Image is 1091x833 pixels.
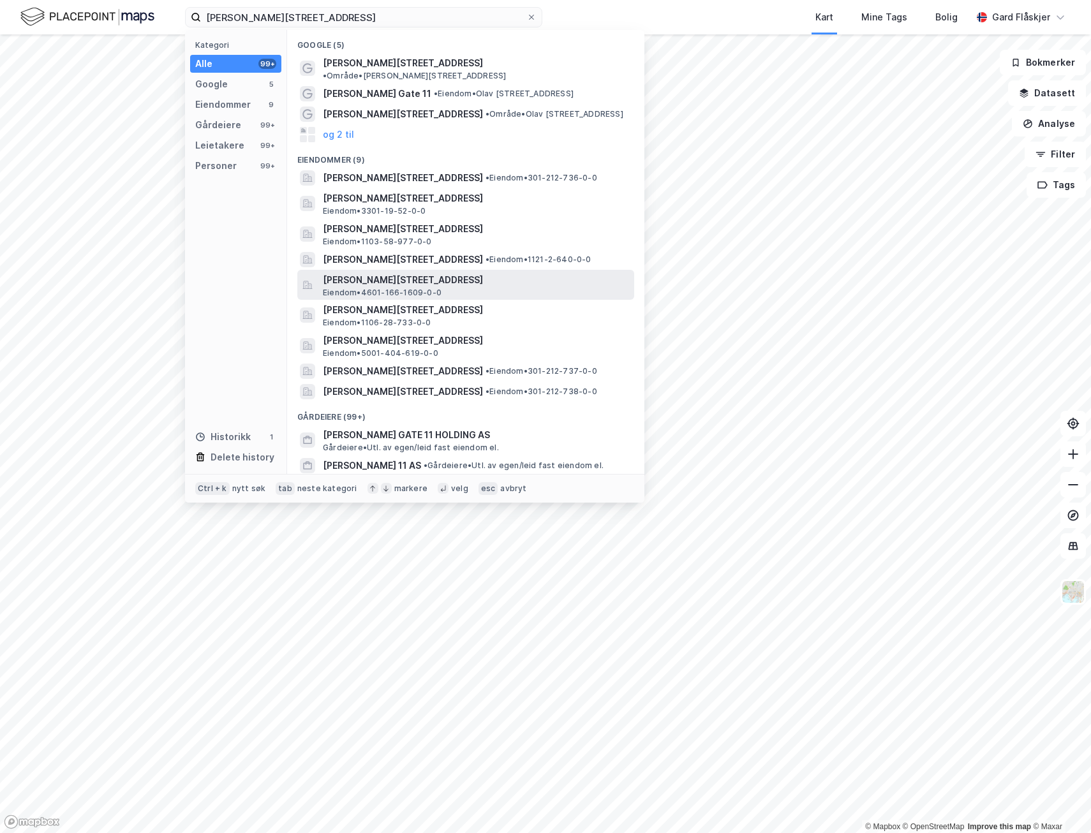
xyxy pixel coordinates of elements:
div: Kontrollprogram for chat [1027,772,1091,833]
iframe: Chat Widget [1027,772,1091,833]
span: [PERSON_NAME][STREET_ADDRESS] [323,384,483,399]
span: • [486,254,489,264]
div: Eiendommer [195,97,251,112]
div: Mine Tags [861,10,907,25]
div: tab [276,482,295,495]
span: Gårdeiere • Utl. av egen/leid fast eiendom el. [323,443,499,453]
div: 1 [266,432,276,442]
span: [PERSON_NAME][STREET_ADDRESS] [323,107,483,122]
span: Eiendom • 4601-166-1609-0-0 [323,288,442,298]
span: [PERSON_NAME][STREET_ADDRESS] [323,333,629,348]
span: Eiendom • Olav [STREET_ADDRESS] [434,89,574,99]
button: Analyse [1012,111,1086,136]
span: • [424,461,427,470]
span: • [486,173,489,182]
span: [PERSON_NAME][STREET_ADDRESS] [323,191,629,206]
div: Google (5) [287,30,644,53]
button: Tags [1027,172,1086,198]
span: • [434,89,438,98]
button: Bokmerker [1000,50,1086,75]
a: Improve this map [968,822,1031,831]
div: Ctrl + k [195,482,230,495]
span: [PERSON_NAME] GATE 11 HOLDING AS [323,427,629,443]
div: avbryt [500,483,526,494]
span: Område • Olav [STREET_ADDRESS] [486,109,623,119]
a: OpenStreetMap [903,822,965,831]
div: velg [451,483,468,494]
div: nytt søk [232,483,266,494]
span: [PERSON_NAME] 11 AS [323,458,421,473]
span: [PERSON_NAME][STREET_ADDRESS] [323,55,483,71]
span: • [486,387,489,396]
div: neste kategori [297,483,357,494]
div: Personer [195,158,237,173]
div: 99+ [258,140,276,151]
div: Gard Flåskjer [992,10,1050,25]
div: Google [195,77,228,92]
span: Eiendom • 5001-404-619-0-0 [323,348,438,358]
div: 99+ [258,161,276,171]
div: Gårdeiere (99+) [287,402,644,425]
button: og 2 til [323,127,354,142]
span: • [486,109,489,119]
span: Eiendom • 301-212-736-0-0 [486,173,597,183]
span: Område • [PERSON_NAME][STREET_ADDRESS] [323,71,506,81]
span: [PERSON_NAME][STREET_ADDRESS] [323,272,629,288]
div: Bolig [935,10,958,25]
span: [PERSON_NAME][STREET_ADDRESS] [323,364,483,379]
span: Gårdeiere • Utl. av egen/leid fast eiendom el. [424,461,604,471]
div: Leietakere [195,138,244,153]
span: [PERSON_NAME][STREET_ADDRESS] [323,170,483,186]
div: Eiendommer (9) [287,145,644,168]
div: 99+ [258,59,276,69]
span: • [486,366,489,376]
button: Filter [1025,142,1086,167]
div: Alle [195,56,212,71]
button: Datasett [1008,80,1086,106]
input: Søk på adresse, matrikkel, gårdeiere, leietakere eller personer [201,8,526,27]
span: Eiendom • 301-212-738-0-0 [486,387,597,397]
span: [PERSON_NAME] Gate 11 [323,86,431,101]
div: Historikk [195,429,251,445]
img: logo.f888ab2527a4732fd821a326f86c7f29.svg [20,6,154,28]
a: Mapbox [865,822,900,831]
span: Eiendom • 1106-28-733-0-0 [323,318,431,328]
div: Gårdeiere [195,117,241,133]
div: Delete history [211,450,274,465]
span: • [323,71,327,80]
span: Eiendom • 1121-2-640-0-0 [486,254,591,265]
div: 99+ [258,120,276,130]
span: Eiendom • 301-212-737-0-0 [486,366,597,376]
span: Eiendom • 1103-58-977-0-0 [323,237,432,247]
div: esc [479,482,498,495]
div: Kategori [195,40,281,50]
div: Kart [815,10,833,25]
span: [PERSON_NAME][STREET_ADDRESS] [323,221,629,237]
img: Z [1061,580,1085,604]
span: Eiendom • 3301-19-52-0-0 [323,206,426,216]
div: 5 [266,79,276,89]
span: [PERSON_NAME][STREET_ADDRESS] [323,302,629,318]
div: markere [394,483,427,494]
span: [PERSON_NAME][STREET_ADDRESS] [323,252,483,267]
a: Mapbox homepage [4,815,60,829]
div: 9 [266,100,276,110]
